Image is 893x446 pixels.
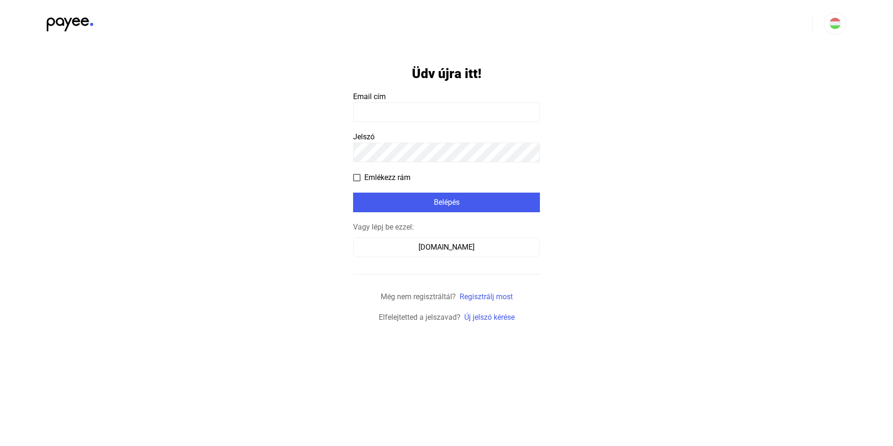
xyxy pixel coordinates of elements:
span: Még nem regisztráltál? [381,292,456,301]
button: HU [824,12,846,35]
h1: Üdv újra itt! [412,65,482,82]
div: Belépés [356,197,537,208]
button: [DOMAIN_NAME] [353,237,540,257]
a: Új jelszó kérése [464,313,515,322]
a: [DOMAIN_NAME] [353,243,540,252]
span: Emlékezz rám [364,172,411,183]
img: HU [829,18,841,29]
img: black-payee-blue-dot.svg [47,12,93,31]
span: Elfelejtetted a jelszavad? [379,313,461,322]
div: Vagy lépj be ezzel: [353,222,540,233]
span: Email cím [353,92,386,101]
button: Belépés [353,193,540,212]
div: [DOMAIN_NAME] [356,242,537,253]
a: Regisztrálj most [460,292,513,301]
span: Jelszó [353,132,375,141]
